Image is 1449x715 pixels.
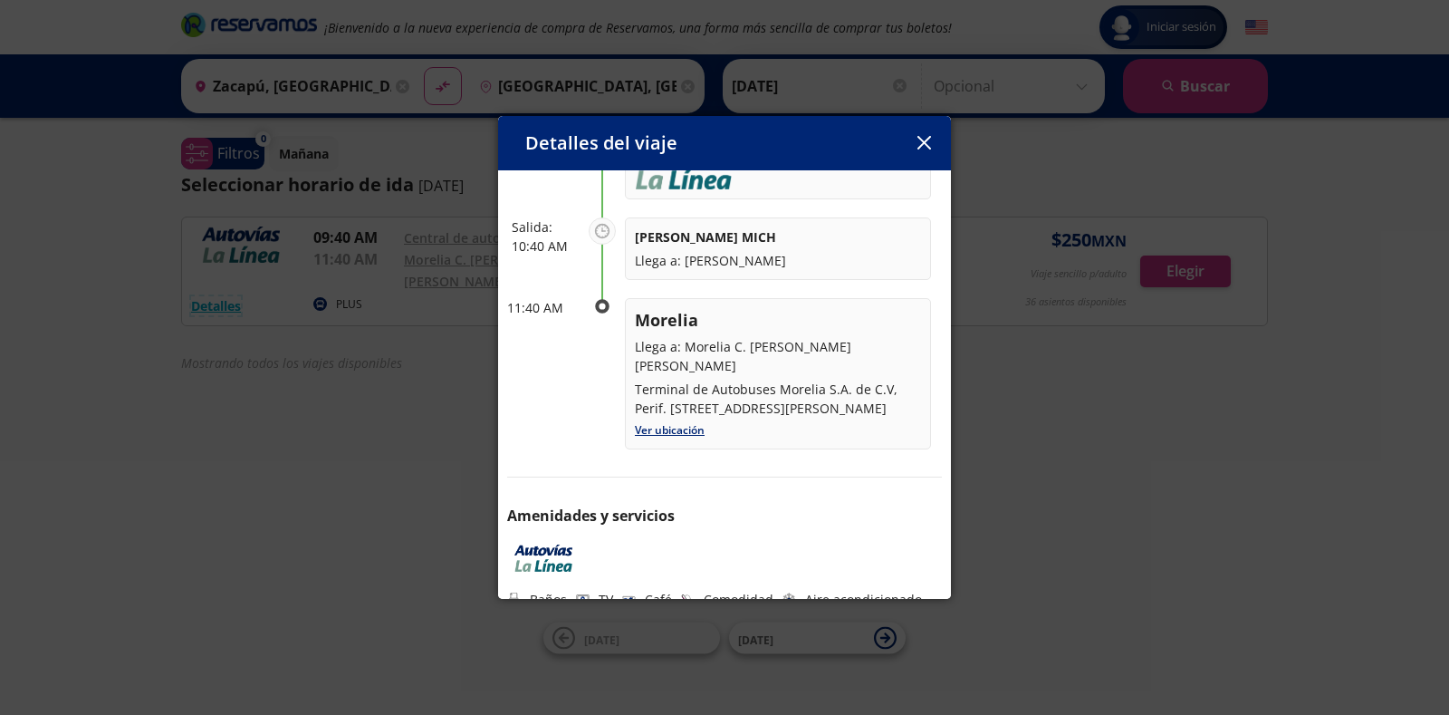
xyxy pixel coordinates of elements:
p: Café [645,590,672,609]
p: Morelia [635,308,921,333]
p: Llega a: [PERSON_NAME] [635,251,921,270]
img: AUTOVÍAS Y LA LÍNEA [507,545,580,572]
p: [PERSON_NAME] MICH [635,227,921,246]
p: TV [599,590,613,609]
p: 10:40 AM [512,237,580,256]
p: Aire acondicionado [805,590,922,609]
a: Ver ubicación [635,422,705,438]
p: Terminal de Autobuses Morelia S.A. de C.V, Perif. [STREET_ADDRESS][PERSON_NAME] [635,380,921,418]
p: Llega a: Morelia C. [PERSON_NAME] [PERSON_NAME] [635,337,921,375]
p: Amenidades y servicios [507,505,942,527]
p: Detalles del viaje [525,130,677,157]
p: Salida: [512,217,580,237]
p: Comodidad [704,590,773,609]
p: 11:40 AM [507,298,580,317]
p: Baños [530,590,567,609]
